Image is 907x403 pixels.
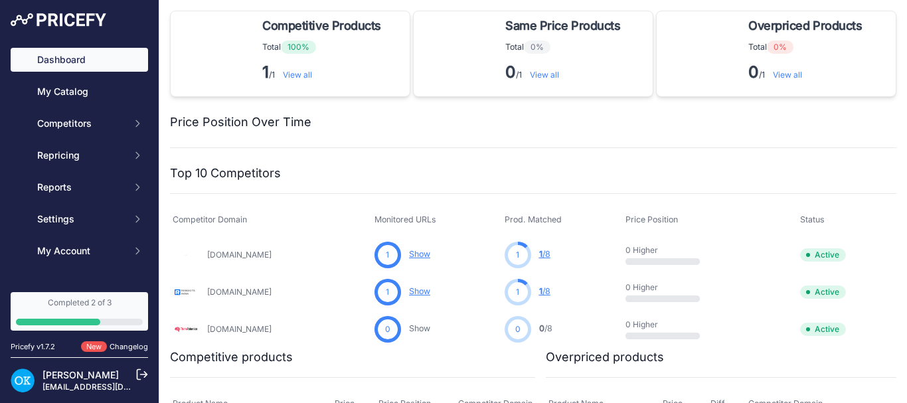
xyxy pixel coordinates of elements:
p: 0 Higher [625,319,710,330]
span: Active [800,285,846,299]
p: /1 [505,62,625,83]
span: 1 [539,249,542,259]
p: 0 Higher [625,245,710,256]
span: 0 [385,323,390,335]
a: Show [409,286,430,296]
button: Repricing [11,143,148,167]
span: Status [800,214,825,224]
p: Total [262,40,386,54]
span: 100% [281,40,316,54]
span: My Account [37,244,124,258]
span: Active [800,248,846,262]
span: Repricing [37,149,124,162]
a: 0/8 [539,323,552,333]
p: 0 Higher [625,282,710,293]
span: 0 [539,323,544,333]
span: Price Position [625,214,678,224]
span: Same Price Products [505,17,620,35]
a: View all [773,70,802,80]
strong: 0 [748,62,759,82]
strong: 1 [262,62,269,82]
strong: 0 [505,62,516,82]
a: Show [409,323,430,333]
div: Pricefy v1.7.2 [11,341,55,353]
span: Prod. Matched [505,214,562,224]
a: Changelog [110,342,148,351]
a: 1/8 [539,286,550,296]
a: Show [409,249,430,259]
p: Total [748,40,867,54]
a: [DOMAIN_NAME] [207,324,272,334]
button: Settings [11,207,148,231]
p: /1 [748,62,867,83]
span: 1 [539,286,542,296]
a: [PERSON_NAME] [42,369,119,380]
span: New [81,341,107,353]
span: 0% [767,40,793,54]
p: /1 [262,62,386,83]
span: Competitive Products [262,17,381,35]
span: 0 [515,323,521,335]
span: Active [800,323,846,336]
nav: Sidebar [11,48,148,366]
img: Pricefy Logo [11,13,106,27]
a: 1/8 [539,249,550,259]
span: Monitored URLs [374,214,436,224]
span: Settings [37,212,124,226]
a: [DOMAIN_NAME] [207,250,272,260]
h2: Overpriced products [546,348,664,366]
button: Competitors [11,112,148,135]
a: View all [530,70,559,80]
a: Dashboard [11,48,148,72]
h2: Price Position Over Time [170,113,311,131]
h2: Competitive products [170,348,293,366]
span: Competitors [37,117,124,130]
span: 1 [516,249,519,261]
div: Completed 2 of 3 [16,297,143,308]
a: Completed 2 of 3 [11,292,148,331]
span: 1 [386,249,389,261]
span: 1 [516,286,519,298]
p: Total [505,40,625,54]
button: My Account [11,239,148,263]
a: [DOMAIN_NAME] [207,287,272,297]
a: View all [283,70,312,80]
h2: Top 10 Competitors [170,164,281,183]
span: 1 [386,286,389,298]
span: Overpriced Products [748,17,862,35]
span: Competitor Domain [173,214,247,224]
span: 0% [524,40,550,54]
span: Reports [37,181,124,194]
a: [EMAIL_ADDRESS][DOMAIN_NAME] [42,382,181,392]
a: My Catalog [11,80,148,104]
button: Reports [11,175,148,199]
